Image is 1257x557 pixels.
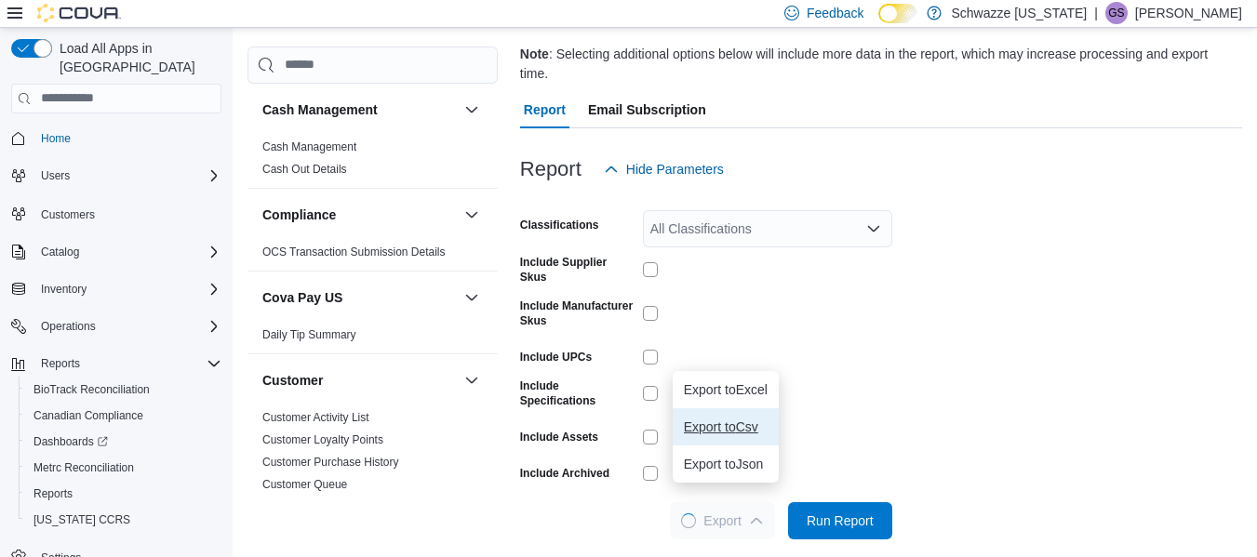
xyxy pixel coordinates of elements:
button: Compliance [461,204,483,226]
a: Metrc Reconciliation [26,457,141,479]
span: Reports [33,352,221,375]
span: Daily Tip Summary [262,327,356,342]
span: New Customers [262,499,341,514]
label: Include Specifications [520,378,635,408]
p: Schwazze [US_STATE] [951,2,1087,24]
a: Cash Out Details [262,163,347,176]
span: Operations [33,315,221,338]
button: Reports [33,352,87,375]
span: Export [681,502,763,539]
button: Customers [4,200,229,227]
span: Report [524,91,566,128]
div: Cova Pay US [247,324,498,353]
label: Classifications [520,218,599,232]
span: Hide Parameters [626,160,724,179]
img: Cova [37,4,121,22]
label: Include Archived [520,466,609,481]
span: Inventory [41,282,87,297]
label: Include Manufacturer Skus [520,298,635,328]
div: Gulzar Sayall [1105,2,1128,24]
span: Reports [33,486,73,501]
button: Users [4,163,229,189]
span: Email Subscription [588,91,706,128]
span: Feedback [807,4,863,22]
span: Customers [41,207,95,222]
button: LoadingExport [670,502,774,539]
button: Customer [461,369,483,391]
span: Catalog [33,241,221,263]
input: Dark Mode [878,4,917,23]
button: Cova Pay US [461,286,483,309]
span: GS [1108,2,1124,24]
span: Customer Purchase History [262,455,399,470]
h3: Cash Management [262,100,378,119]
button: Export toJson [673,445,779,483]
button: Home [4,125,229,152]
button: Catalog [33,241,87,263]
button: Operations [4,313,229,339]
span: Reports [26,483,221,505]
div: Compliance [247,241,498,271]
a: Customer Queue [262,478,347,491]
span: Load All Apps in [GEOGRAPHIC_DATA] [52,39,221,76]
button: Metrc Reconciliation [19,455,229,481]
p: [PERSON_NAME] [1135,2,1242,24]
button: Open list of options [866,221,881,236]
span: Customer Queue [262,477,347,492]
button: Catalog [4,239,229,265]
span: OCS Transaction Submission Details [262,245,446,259]
a: Customers [33,204,102,226]
a: Canadian Compliance [26,404,151,427]
button: Cash Management [262,100,457,119]
span: Customers [33,202,221,225]
button: Cash Management [461,99,483,121]
span: Customer Activity List [262,410,369,425]
label: Include UPCs [520,350,592,365]
h3: Report [520,158,582,180]
button: Run Report [788,502,892,539]
span: Cash Out Details [262,162,347,177]
h3: Compliance [262,206,336,224]
div: Export all catalog items, optionally including specifications, SKUs, UPCs, and image assets. : Se... [520,6,1233,84]
a: [US_STATE] CCRS [26,509,138,531]
span: Canadian Compliance [33,408,143,423]
button: Users [33,165,77,187]
span: Catalog [41,245,79,259]
button: Cova Pay US [262,288,457,307]
a: Customer Loyalty Points [262,433,383,446]
button: Inventory [4,276,229,302]
button: Export toCsv [673,408,779,445]
span: Washington CCRS [26,509,221,531]
span: Cash Management [262,139,356,154]
span: Customer Loyalty Points [262,432,383,447]
span: Inventory [33,278,221,300]
button: Export toExcel [673,371,779,408]
button: [US_STATE] CCRS [19,507,229,533]
span: Dashboards [26,431,221,453]
span: BioTrack Reconciliation [33,382,150,397]
span: Users [33,165,221,187]
a: Cash Management [262,140,356,153]
a: Dashboards [19,429,229,455]
a: Customer Purchase History [262,456,399,469]
a: OCS Transaction Submission Details [262,245,446,259]
a: Dashboards [26,431,115,453]
button: Inventory [33,278,94,300]
button: Compliance [262,206,457,224]
span: Metrc Reconciliation [33,460,134,475]
button: Hide Parameters [596,151,731,188]
span: Operations [41,319,96,334]
span: Run Report [807,511,874,530]
span: Reports [41,356,80,371]
label: Include Supplier Skus [520,255,635,285]
h3: Customer [262,371,323,390]
label: Include Assets [520,430,598,444]
span: Dark Mode [878,23,879,24]
a: Reports [26,483,80,505]
span: Users [41,168,70,183]
span: Export to Csv [684,419,768,434]
button: Reports [19,481,229,507]
a: New Customers [262,500,341,513]
span: Home [41,131,71,146]
button: Canadian Compliance [19,403,229,429]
